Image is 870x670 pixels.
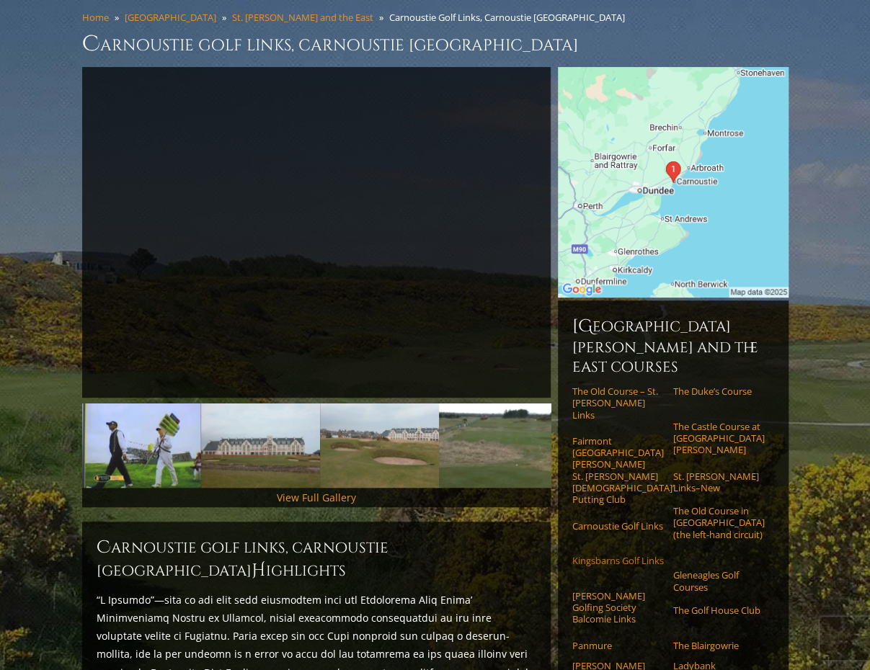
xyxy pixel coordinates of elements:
a: The Old Course in [GEOGRAPHIC_DATA] (the left-hand circuit) [673,505,765,540]
a: St. [PERSON_NAME] [DEMOGRAPHIC_DATA]’ Putting Club [572,470,664,506]
a: Kingsbarns Golf Links [572,555,664,566]
img: Google Map of Carnoustie Golf Centre, Links Parade, Carnoustie DD7 7JE, United Kingdom [558,67,789,298]
a: [PERSON_NAME] Golfing Society Balcomie Links [572,590,664,625]
a: The Castle Course at [GEOGRAPHIC_DATA][PERSON_NAME] [673,421,765,456]
a: St. [PERSON_NAME] and the East [232,11,373,24]
h1: Carnoustie Golf Links, Carnoustie [GEOGRAPHIC_DATA] [82,30,789,58]
h6: [GEOGRAPHIC_DATA][PERSON_NAME] and the East Courses [572,315,774,377]
li: Carnoustie Golf Links, Carnoustie [GEOGRAPHIC_DATA] [389,11,631,24]
a: St. [PERSON_NAME] Links–New [673,470,765,494]
a: Carnoustie Golf Links [572,520,664,532]
a: The Old Course – St. [PERSON_NAME] Links [572,385,664,421]
a: Panmure [572,640,664,651]
a: Home [82,11,109,24]
a: The Duke’s Course [673,385,765,397]
a: [GEOGRAPHIC_DATA] [125,11,216,24]
a: Fairmont [GEOGRAPHIC_DATA][PERSON_NAME] [572,435,664,470]
a: Gleneagles Golf Courses [673,569,765,593]
a: The Blairgowrie [673,640,765,651]
h2: Carnoustie Golf Links, Carnoustie [GEOGRAPHIC_DATA] ighlights [97,536,536,582]
span: H [252,559,266,582]
a: The Golf House Club [673,604,765,616]
a: View Full Gallery [277,491,356,504]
